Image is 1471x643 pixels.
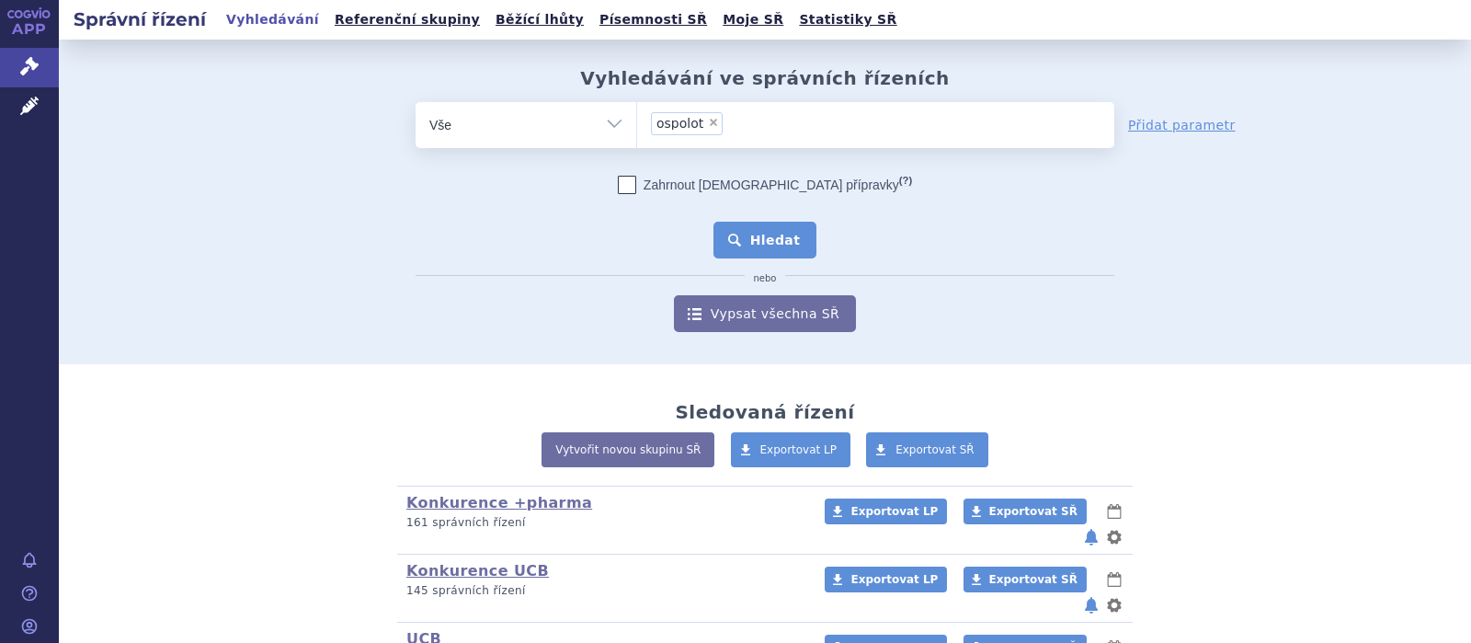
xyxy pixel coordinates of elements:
a: Konkurence UCB [406,562,549,580]
span: Exportovat LP [760,443,838,456]
i: nebo [745,273,786,284]
button: notifikace [1082,526,1100,548]
a: Přidat parametr [1128,116,1236,134]
a: Exportovat LP [825,567,947,592]
label: Zahrnout [DEMOGRAPHIC_DATA] přípravky [618,176,912,194]
a: Vypsat všechna SŘ [674,295,856,332]
span: ospolot [656,117,703,130]
span: Exportovat LP [850,505,938,518]
span: Exportovat SŘ [895,443,975,456]
a: Exportovat SŘ [866,432,988,467]
button: lhůty [1105,568,1123,591]
a: Referenční skupiny [329,7,485,32]
a: Vytvořit novou skupinu SŘ [542,432,714,467]
a: Konkurence +pharma [406,494,592,511]
button: Hledat [713,222,817,258]
p: 161 správních řízení [406,515,801,531]
span: × [708,117,719,128]
a: Vyhledávání [221,7,325,32]
button: nastavení [1105,594,1123,616]
button: lhůty [1105,500,1123,522]
abbr: (?) [899,175,912,187]
span: Exportovat LP [850,573,938,586]
p: 145 správních řízení [406,583,801,599]
a: Písemnosti SŘ [594,7,713,32]
a: Statistiky SŘ [793,7,902,32]
span: Exportovat SŘ [989,573,1078,586]
h2: Správní řízení [59,6,221,32]
a: Exportovat LP [825,499,947,524]
span: Exportovat SŘ [989,505,1078,518]
a: Exportovat SŘ [964,499,1087,524]
h2: Sledovaná řízení [675,401,854,423]
a: Moje SŘ [717,7,789,32]
a: Běžící lhůty [490,7,589,32]
button: notifikace [1082,594,1100,616]
button: nastavení [1105,526,1123,548]
a: Exportovat LP [731,432,851,467]
input: ospolot [728,111,805,134]
h2: Vyhledávání ve správních řízeních [580,67,950,89]
a: Exportovat SŘ [964,567,1087,592]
